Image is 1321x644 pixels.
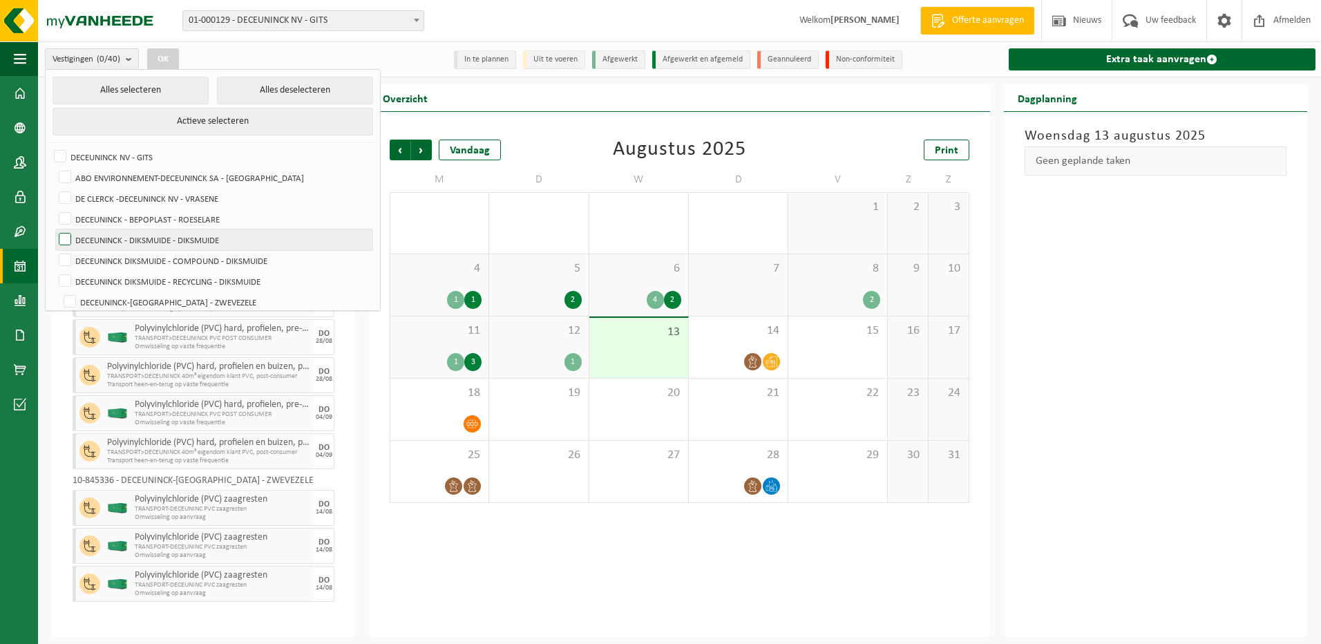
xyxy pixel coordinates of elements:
td: V [788,167,888,192]
span: 8 [795,261,880,276]
div: DO [319,368,330,376]
h2: Dagplanning [1004,84,1091,111]
li: Afgewerkt [592,50,645,69]
label: DECEUNINCK DIKSMUIDE - COMPOUND - DIKSMUIDE [56,250,372,271]
span: 22 [795,386,880,401]
span: TRANSPORT>DECEUNINCK 40m³ eigendom klant PVC, post-consumer [107,448,310,457]
span: TRANSPORT-DECEUNINC PVC zaagresten [135,581,310,589]
label: DECEUNINCK NV - GITS [51,146,372,167]
span: 6 [596,261,681,276]
div: 04/09 [316,452,332,459]
span: TRANSPORT-DECEUNINC PVC zaagresten [135,543,310,551]
div: Geen geplande taken [1025,146,1286,176]
li: In te plannen [454,50,516,69]
count: (0/40) [97,55,120,64]
span: TRANSPORT>DECEUNINCK PVC POST CONSUMER [135,334,310,343]
span: TRANSPORT>DECEUNINCK 40m³ eigendom klant PVC, post-consumer [107,372,310,381]
span: 25 [397,448,482,463]
td: M [390,167,489,192]
div: 14/08 [316,509,332,515]
div: 1 [564,353,582,371]
span: Polyvinylchloride (PVC) hard, profielen en buizen, post-consumer [107,437,310,448]
span: 12 [496,323,581,339]
td: Z [888,167,929,192]
button: OK [147,48,179,70]
span: Vestigingen [53,49,120,70]
img: HK-XC-40-GN-00 [107,503,128,513]
button: Alles deselecteren [217,77,373,104]
span: 21 [696,386,781,401]
div: DO [319,444,330,452]
span: 15 [795,323,880,339]
span: 28 [696,448,781,463]
span: Print [935,145,958,156]
span: 13 [596,325,681,340]
td: D [489,167,589,192]
div: 28/08 [316,376,332,383]
span: 29 [795,448,880,463]
img: HK-XC-40-GN-00 [107,579,128,589]
span: 23 [895,386,921,401]
li: Geannuleerd [757,50,819,69]
span: 16 [895,323,921,339]
div: DO [319,500,330,509]
span: 01-000129 - DECEUNINCK NV - GITS [183,11,424,30]
span: Polyvinylchloride (PVC) zaagresten [135,532,310,543]
td: Z [929,167,969,192]
span: Polyvinylchloride (PVC) hard, profielen, pre-consumer [135,323,310,334]
span: Transport heen-en-terug op vaste frequentie [107,381,310,389]
span: 9 [895,261,921,276]
button: Actieve selecteren [53,108,374,135]
span: Volgende [411,140,432,160]
span: Polyvinylchloride (PVC) zaagresten [135,494,310,505]
span: Omwisseling op vaste frequentie [135,343,310,351]
span: 27 [596,448,681,463]
div: 28/08 [316,338,332,345]
div: 2 [863,291,880,309]
span: 18 [397,386,482,401]
div: 1 [464,291,482,309]
div: 2 [664,291,681,309]
span: 19 [496,386,581,401]
label: DECEUNINCK DIKSMUIDE - RECYCLING - DIKSMUIDE [56,271,372,292]
div: 14/08 [316,585,332,591]
strong: [PERSON_NAME] [830,15,900,26]
label: DECEUNINCK - DIKSMUIDE - DIKSMUIDE [56,229,372,250]
div: DO [319,576,330,585]
div: Vandaag [439,140,501,160]
span: 30 [895,448,921,463]
span: 31 [935,448,962,463]
label: DE CLERCK -DECEUNINCK NV - VRASENE [56,188,372,209]
span: Polyvinylchloride (PVC) zaagresten [135,570,310,581]
div: 04/09 [316,414,332,421]
span: Transport heen-en-terug op vaste frequentie [107,457,310,465]
div: DO [319,330,330,338]
span: 10 [935,261,962,276]
div: 14/08 [316,547,332,553]
h3: Woensdag 13 augustus 2025 [1025,126,1286,146]
span: 7 [696,261,781,276]
span: 11 [397,323,482,339]
a: Print [924,140,969,160]
span: Polyvinylchloride (PVC) hard, profielen, pre-consumer [135,399,310,410]
div: 2 [564,291,582,309]
span: TRANSPORT>DECEUNINCK PVC POST CONSUMER [135,410,310,419]
img: HK-XC-40-GN-00 [107,541,128,551]
td: W [589,167,689,192]
span: Omwisseling op aanvraag [135,551,310,560]
span: 24 [935,386,962,401]
img: HK-XC-40-GN-00 [107,408,128,419]
span: Omwisseling op aanvraag [135,513,310,522]
div: 10-845336 - DECEUNINCK-[GEOGRAPHIC_DATA] - ZWEVEZELE [73,476,334,490]
div: 3 [464,353,482,371]
button: Alles selecteren [53,77,209,104]
div: Augustus 2025 [613,140,746,160]
div: DO [319,538,330,547]
span: 01-000129 - DECEUNINCK NV - GITS [182,10,424,31]
span: 26 [496,448,581,463]
div: 1 [447,291,464,309]
li: Uit te voeren [523,50,585,69]
h2: Overzicht [369,84,441,111]
span: 3 [935,200,962,215]
a: Offerte aanvragen [920,7,1034,35]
